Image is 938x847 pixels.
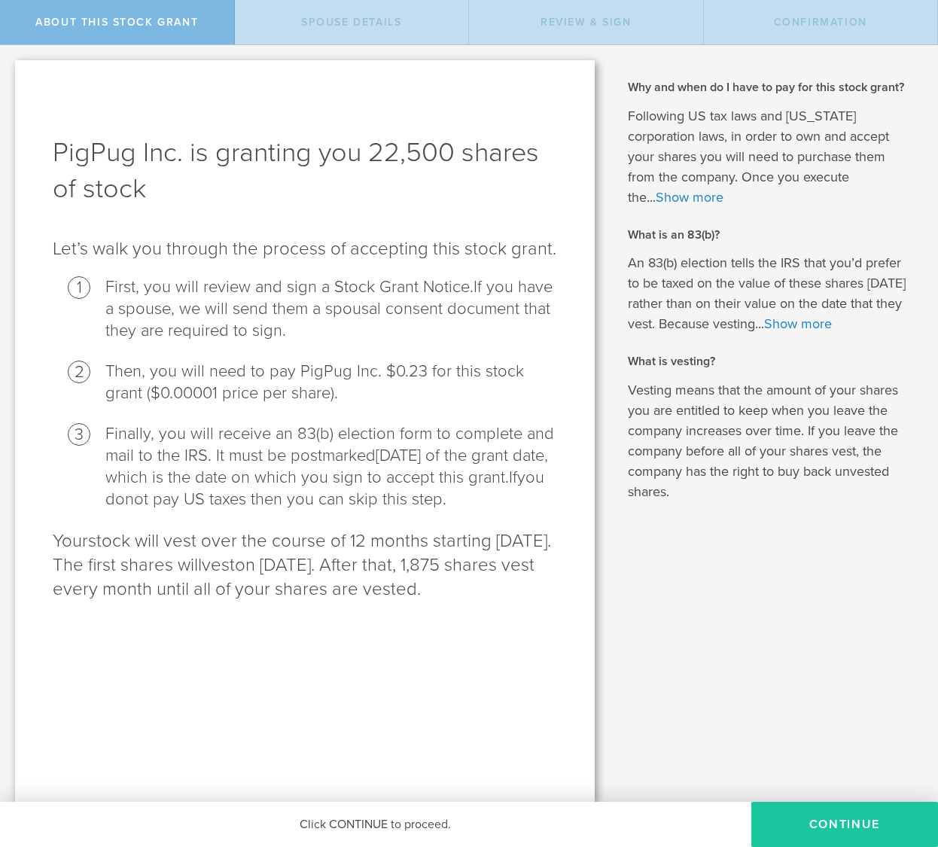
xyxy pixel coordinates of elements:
span: Confirmation [774,16,867,29]
span: About this stock grant [35,16,198,29]
button: CONTINUE [751,802,938,847]
p: Vesting means that the amount of your shares you are entitled to keep when you leave the company ... [628,380,915,502]
h2: Why and when do I have to pay for this stock grant? [628,79,915,96]
p: stock will vest over the course of 12 months starting [DATE]. The first shares will on [DATE]. Af... [53,529,557,602]
a: Show more [764,315,832,332]
li: Then, you will need to pay PigPug Inc. $0.23 for this stock grant ($0.00001 price per share). [105,361,557,404]
h1: PigPug Inc. is granting you 22,500 shares of stock [53,135,557,207]
span: vest [202,554,235,576]
span: Spouse Details [301,16,401,29]
span: Your [53,530,88,552]
a: Show more [656,189,723,206]
li: First, you will review and sign a Stock Grant Notice. [105,276,557,342]
span: If you have a spouse, we will send them a spousal consent document that they are required to sign. [105,277,553,340]
p: An 83(b) election tells the IRS that you’d prefer to be taxed on the value of these shares [DATE]... [628,253,915,334]
p: Let’s walk you through the process of accepting this stock grant . [53,237,557,261]
h2: What is vesting? [628,353,915,370]
h2: What is an 83(b)? [628,227,915,243]
li: Finally, you will receive an 83(b) election form to complete and mail to the IRS . It must be pos... [105,423,557,510]
p: Following US tax laws and [US_STATE] corporation laws, in order to own and accept your shares you... [628,106,915,208]
span: Review & Sign [541,16,632,29]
